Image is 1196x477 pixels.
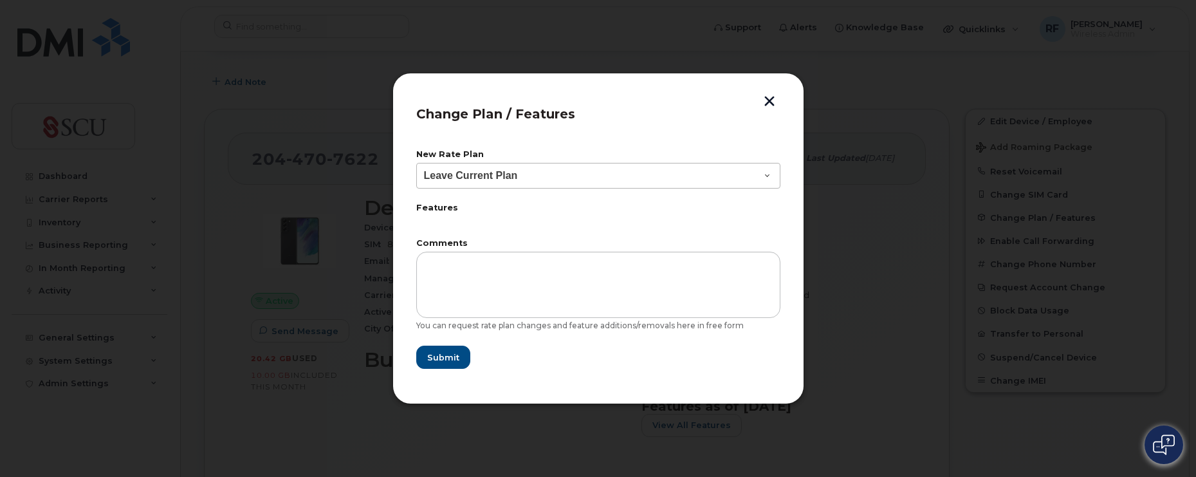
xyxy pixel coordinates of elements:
[416,151,780,159] label: New Rate Plan
[416,204,780,212] label: Features
[416,106,575,122] span: Change Plan / Features
[416,321,780,331] div: You can request rate plan changes and feature additions/removals here in free form
[1153,435,1175,455] img: Open chat
[416,239,780,248] label: Comments
[427,351,459,364] span: Submit
[416,346,470,369] button: Submit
